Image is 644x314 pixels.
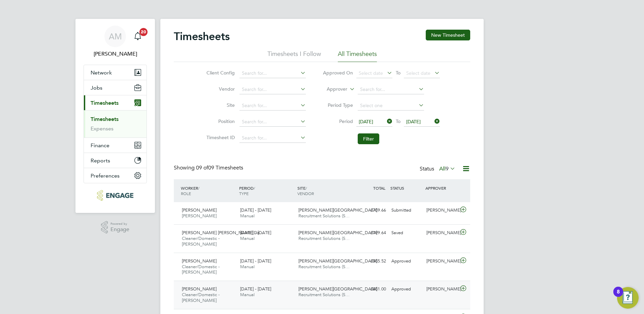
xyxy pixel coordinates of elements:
span: [DATE] - [DATE] [240,286,271,292]
span: Allyx Miller [84,50,147,58]
button: Filter [358,133,379,144]
div: £651.00 [354,284,389,295]
label: All [439,165,455,172]
span: Manual [240,235,255,241]
input: Search for... [239,69,306,78]
label: Vendor [204,86,235,92]
div: 8 [617,292,620,301]
span: Manual [240,213,255,219]
input: Search for... [239,117,306,127]
span: Jobs [91,85,102,91]
input: Search for... [358,85,424,94]
span: TYPE [239,191,249,196]
span: TOTAL [373,185,385,191]
span: [DATE] - [DATE] [240,207,271,213]
div: SITE [296,182,354,199]
a: AM[PERSON_NAME] [84,26,147,58]
button: Network [84,65,147,80]
label: Period [323,118,353,124]
span: Engage [110,227,129,232]
div: [PERSON_NAME] [424,205,459,216]
img: rec-solutions-logo-retina.png [97,190,133,201]
a: Powered byEngage [101,221,130,234]
span: Manual [240,264,255,270]
span: Preferences [91,172,120,179]
button: Preferences [84,168,147,183]
a: 20 [131,26,144,47]
div: £199.64 [354,227,389,239]
label: Period Type [323,102,353,108]
span: Recruitment Solutions (S… [298,264,350,270]
span: [PERSON_NAME][GEOGRAPHIC_DATA] [298,258,377,264]
span: Cleaner/Domestic - [PERSON_NAME] [182,235,220,247]
div: WORKER [179,182,237,199]
span: Recruitment Solutions (S… [298,235,350,241]
label: Position [204,118,235,124]
span: AM [109,32,122,41]
label: Timesheet ID [204,134,235,140]
span: [DATE] - [DATE] [240,258,271,264]
div: [PERSON_NAME] [424,256,459,267]
button: Finance [84,138,147,153]
div: PERIOD [237,182,296,199]
div: £759.66 [354,205,389,216]
div: Submitted [389,205,424,216]
label: Approver [317,86,347,93]
span: [PERSON_NAME][GEOGRAPHIC_DATA] [298,230,377,235]
span: 9 [446,165,449,172]
span: [DATE] [359,119,373,125]
div: Showing [174,164,245,171]
span: Recruitment Solutions (S… [298,292,350,297]
span: [PERSON_NAME] [PERSON_NAME] Da… [182,230,264,235]
button: Timesheets [84,95,147,110]
span: To [394,117,402,126]
span: Manual [240,292,255,297]
span: [PERSON_NAME] [182,213,217,219]
span: [DATE] - [DATE] [240,230,271,235]
div: Approved [389,284,424,295]
span: Timesheets [91,100,119,106]
span: Recruitment Solutions (S… [298,213,350,219]
div: Approved [389,256,424,267]
span: To [394,68,402,77]
span: Network [91,69,112,76]
a: Expenses [91,125,114,132]
label: Client Config [204,70,235,76]
span: 09 Timesheets [196,164,243,171]
nav: Main navigation [75,19,155,213]
span: 20 [139,28,148,36]
a: Timesheets [91,116,119,122]
span: Select date [406,70,430,76]
button: Reports [84,153,147,168]
a: Go to home page [84,190,147,201]
button: Open Resource Center, 8 new notifications [617,287,639,309]
input: Search for... [239,85,306,94]
h2: Timesheets [174,30,230,43]
label: Site [204,102,235,108]
span: VENDOR [297,191,314,196]
button: Jobs [84,80,147,95]
span: Cleaner/Domestic - [PERSON_NAME] [182,264,220,275]
span: / [254,185,255,191]
li: Timesheets I Follow [267,50,321,62]
span: / [305,185,307,191]
span: ROLE [181,191,191,196]
span: Powered by [110,221,129,227]
div: Saved [389,227,424,239]
li: All Timesheets [338,50,377,62]
span: 09 of [196,164,208,171]
span: Cleaner/Domestic - [PERSON_NAME] [182,292,220,303]
div: Timesheets [84,110,147,137]
span: Finance [91,142,109,149]
span: [PERSON_NAME] [182,286,217,292]
input: Search for... [239,101,306,111]
div: £555.52 [354,256,389,267]
span: Select date [359,70,383,76]
div: APPROVER [424,182,459,194]
input: Select one [358,101,424,111]
span: [PERSON_NAME] [182,258,217,264]
span: [PERSON_NAME] [182,207,217,213]
span: [DATE] [406,119,421,125]
div: Status [420,164,457,174]
label: Approved On [323,70,353,76]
